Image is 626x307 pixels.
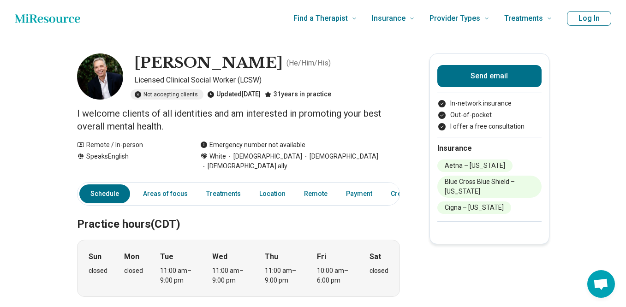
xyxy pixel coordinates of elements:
a: Home page [15,9,80,28]
a: Schedule [79,184,130,203]
img: Dennis Detweiler, Licensed Clinical Social Worker (LCSW) [77,53,123,100]
span: [DEMOGRAPHIC_DATA] [226,152,302,161]
li: Cigna – [US_STATE] [437,201,511,214]
span: White [209,152,226,161]
h2: Insurance [437,143,542,154]
li: Blue Cross Blue Shield – [US_STATE] [437,176,542,198]
span: Insurance [372,12,405,25]
strong: Fri [317,251,326,262]
p: Licensed Clinical Social Worker (LCSW) [134,75,400,86]
strong: Sat [370,251,381,262]
strong: Sun [89,251,101,262]
a: Payment [340,184,378,203]
p: I welcome clients of all identities and am interested in promoting your best overall mental health. [77,107,400,133]
div: 31 years in practice [264,89,331,100]
div: Emergency number not available [200,140,305,150]
div: closed [370,266,388,276]
li: Out-of-pocket [437,110,542,120]
span: [DEMOGRAPHIC_DATA] ally [200,161,287,171]
a: Remote [298,184,333,203]
div: Speaks English [77,152,182,171]
li: Aetna – [US_STATE] [437,159,513,172]
li: I offer a free consultation [437,122,542,131]
a: Open chat [587,270,615,298]
button: Log In [567,11,611,26]
div: 11:00 am – 9:00 pm [160,266,196,285]
span: Provider Types [429,12,480,25]
a: Location [254,184,291,203]
h1: [PERSON_NAME] [134,53,283,73]
div: 11:00 am – 9:00 pm [212,266,248,285]
span: Find a Therapist [293,12,348,25]
div: Not accepting clients [131,89,203,100]
span: [DEMOGRAPHIC_DATA] [302,152,378,161]
button: Send email [437,65,542,87]
div: 10:00 am – 6:00 pm [317,266,352,285]
strong: Tue [160,251,173,262]
a: Areas of focus [137,184,193,203]
strong: Mon [124,251,139,262]
h2: Practice hours (CDT) [77,195,400,232]
strong: Thu [265,251,278,262]
div: closed [124,266,143,276]
p: ( He/Him/His ) [286,58,331,69]
div: 11:00 am – 9:00 pm [265,266,300,285]
li: In-network insurance [437,99,542,108]
div: Remote / In-person [77,140,182,150]
a: Credentials [385,184,437,203]
div: Updated [DATE] [207,89,261,100]
ul: Payment options [437,99,542,131]
a: Treatments [201,184,246,203]
span: Treatments [504,12,543,25]
div: When does the program meet? [77,240,400,297]
strong: Wed [212,251,227,262]
div: closed [89,266,107,276]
